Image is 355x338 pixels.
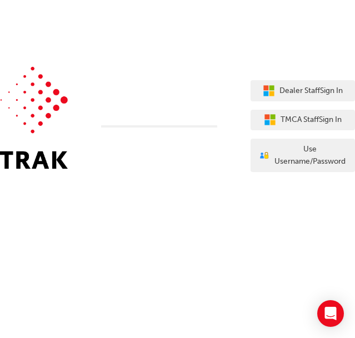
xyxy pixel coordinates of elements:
[279,85,343,97] span: Dealer Staff Sign In
[251,110,355,131] button: TMCA StaffSign In
[317,300,344,327] div: Open Intercom Messenger
[281,114,342,126] span: TMCA Staff Sign In
[251,139,355,172] button: Use Username/Password
[251,80,355,101] button: Dealer StaffSign In
[274,143,347,168] span: Use Username/Password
